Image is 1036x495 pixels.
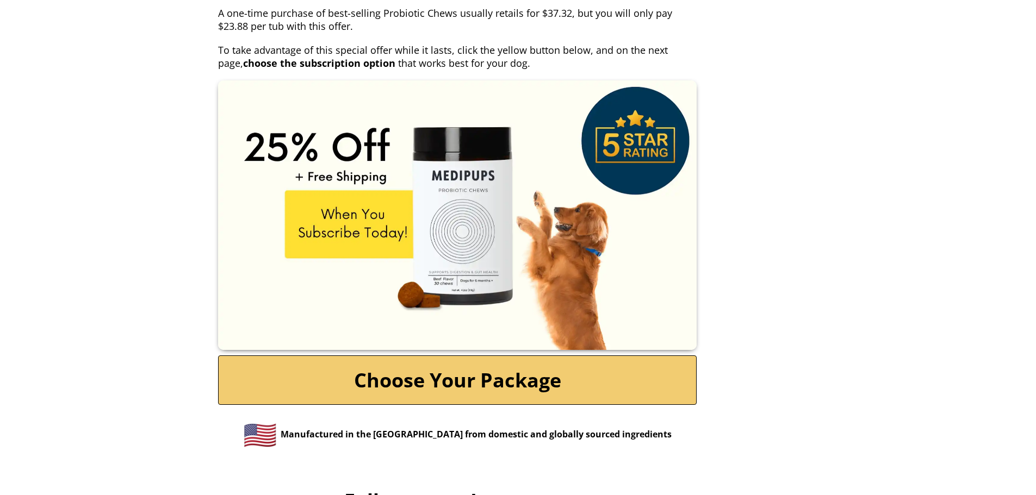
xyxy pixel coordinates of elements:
span: Manufactured in the [GEOGRAPHIC_DATA] from domestic and globally sourced ingredients [281,428,672,440]
p: A one-time purchase of best-selling Probiotic Chews usually retails for $37.32, but you will only... [218,7,697,33]
span: 🇺🇸 [243,416,277,453]
img: Dog [218,80,697,350]
p: To take advantage of this special offer while it lasts, click the yellow button below, and on the... [218,43,697,70]
a: Choose Your Package [218,355,697,405]
b: choose the subscription option [243,57,395,70]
